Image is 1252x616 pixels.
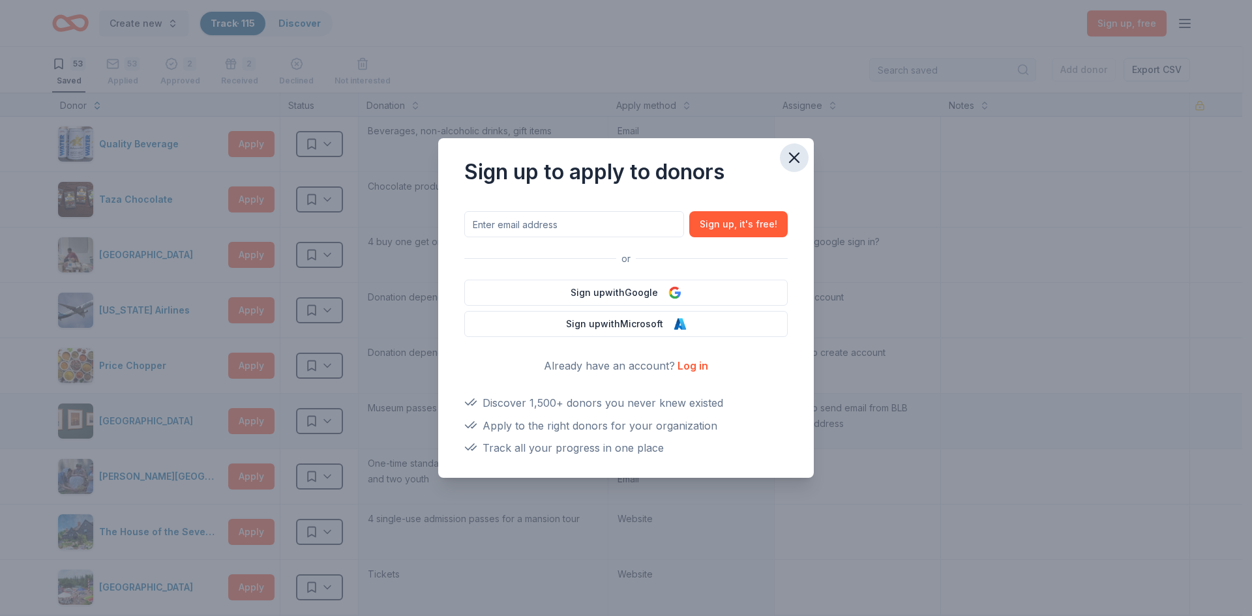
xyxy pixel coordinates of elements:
button: Sign up, it's free! [689,211,788,237]
span: Already have an account? [544,359,675,372]
a: Log in [678,359,708,372]
span: or [616,251,636,267]
button: Sign upwithGoogle [464,280,788,306]
div: Track all your progress in one place [464,439,788,456]
span: , it ' s free! [734,216,777,232]
button: Sign upwithMicrosoft [464,311,788,337]
div: Sign up to apply to donors [464,159,788,185]
input: Enter email address [464,211,684,237]
img: Microsoft Logo [674,317,687,330]
img: Google Logo [668,286,681,299]
div: Apply to the right donors for your organization [464,417,788,434]
div: Discover 1,500+ donors you never knew existed [464,394,788,411]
